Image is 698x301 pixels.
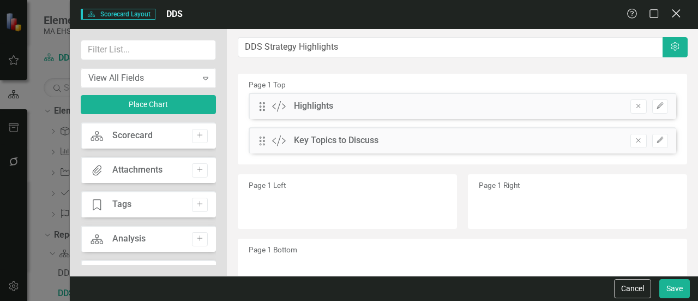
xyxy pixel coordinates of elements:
[166,9,183,19] span: DDS
[249,245,297,254] small: Page 1 Bottom
[238,37,664,57] input: Layout Name
[479,181,520,190] small: Page 1 Right
[249,181,286,190] small: Page 1 Left
[81,9,155,20] span: Scorecard Layout
[81,40,216,60] input: Filter List...
[249,80,286,89] small: Page 1 Top
[614,279,651,298] button: Cancel
[294,134,378,147] div: Key Topics to Discuss
[112,129,153,142] div: Scorecard
[112,164,163,176] div: Attachments
[81,95,216,114] button: Place Chart
[294,100,333,113] div: Highlights
[659,279,690,298] button: Save
[88,72,197,84] div: View All Fields
[112,233,146,245] div: Analysis
[112,198,131,211] div: Tags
